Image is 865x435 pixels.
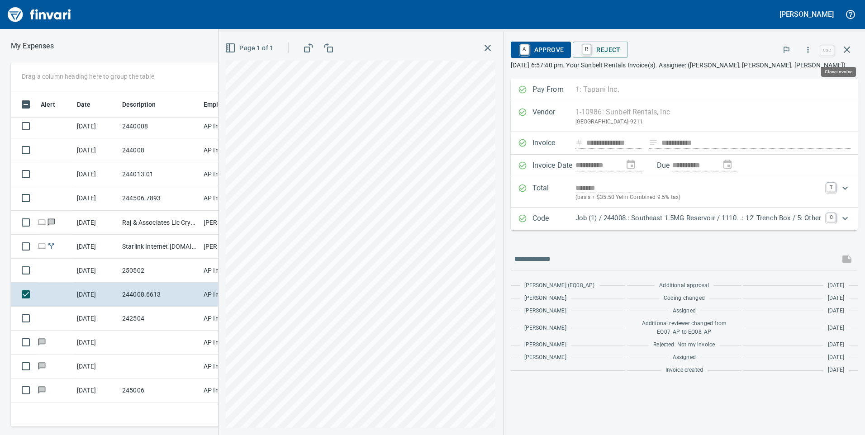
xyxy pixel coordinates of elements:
[200,162,268,186] td: AP Invoices
[820,45,834,55] a: esc
[119,211,200,235] td: Raj & Associates Llc Crystal River [GEOGRAPHIC_DATA]
[511,42,571,58] button: AApprove
[37,387,47,393] span: Has messages
[73,283,119,307] td: [DATE]
[73,378,119,402] td: [DATE]
[828,324,844,333] span: [DATE]
[828,340,844,350] span: [DATE]
[200,138,268,162] td: AP Invoices
[532,213,575,225] p: Code
[200,211,268,235] td: [PERSON_NAME]
[22,72,154,81] p: Drag a column heading here to group the table
[524,353,566,362] span: [PERSON_NAME]
[119,283,200,307] td: 244008.6613
[73,235,119,259] td: [DATE]
[828,353,844,362] span: [DATE]
[524,340,566,350] span: [PERSON_NAME]
[37,339,47,345] span: Has messages
[77,99,91,110] span: Date
[204,99,244,110] span: Employee
[119,162,200,186] td: 244013.01
[200,331,268,355] td: AP Invoices
[632,319,737,337] span: Additional reviewer changed from EQ07_AP to EQ08_AP
[673,307,696,316] span: Assigned
[575,193,821,202] p: (basis + $35.50 Yelm Combined 9.5% tax)
[119,259,200,283] td: 250502
[776,40,796,60] button: Flag
[777,7,836,21] button: [PERSON_NAME]
[836,248,858,270] span: This records your message into the invoice and notifies anyone mentioned
[41,99,67,110] span: Alert
[47,243,56,249] span: Split transaction
[119,378,200,402] td: 245006
[119,235,200,259] td: Starlink Internet [DOMAIN_NAME] CA - Klickiatat
[573,42,627,58] button: RReject
[73,186,119,210] td: [DATE]
[524,294,566,303] span: [PERSON_NAME]
[828,294,844,303] span: [DATE]
[200,259,268,283] td: AP Invoices
[673,353,696,362] span: Assigned
[37,363,47,369] span: Has messages
[73,211,119,235] td: [DATE]
[73,355,119,378] td: [DATE]
[200,235,268,259] td: [PERSON_NAME]
[524,307,566,316] span: [PERSON_NAME]
[200,355,268,378] td: AP Invoices
[665,366,703,375] span: Invoice created
[532,183,575,202] p: Total
[204,99,233,110] span: Employee
[653,340,715,350] span: Rejected: Not my invoice
[511,208,858,230] div: Expand
[200,307,268,331] td: AP Invoices
[119,186,200,210] td: 244506.7893
[779,9,834,19] h5: [PERSON_NAME]
[119,138,200,162] td: 244008
[511,177,858,208] div: Expand
[200,186,268,210] td: AP Invoices
[659,281,709,290] span: Additional approval
[575,213,821,223] p: Job (1) / 244008.: Southeast 1.5MG Reservoir / 1110. .: 12' Trench Box / 5: Other
[828,281,844,290] span: [DATE]
[227,43,273,54] span: Page 1 of 1
[41,99,55,110] span: Alert
[827,213,836,222] a: C
[580,42,620,57] span: Reject
[200,283,268,307] td: AP Invoices
[73,162,119,186] td: [DATE]
[524,281,595,290] span: [PERSON_NAME] (EQ08_AP)
[122,99,156,110] span: Description
[73,114,119,138] td: [DATE]
[119,307,200,331] td: 242504
[582,44,591,54] a: R
[37,243,47,249] span: Online transaction
[73,331,119,355] td: [DATE]
[827,183,836,192] a: T
[664,294,705,303] span: Coding changed
[828,366,844,375] span: [DATE]
[11,41,54,52] p: My Expenses
[798,40,818,60] button: More
[524,324,566,333] span: [PERSON_NAME]
[77,99,103,110] span: Date
[119,114,200,138] td: 2440008
[73,307,119,331] td: [DATE]
[73,259,119,283] td: [DATE]
[200,114,268,138] td: AP Invoices
[520,44,529,54] a: A
[200,378,268,402] td: AP Invoices
[511,61,858,70] p: [DATE] 6:57:40 pm. Your Sunbelt Rentals Invoice(s). Assignee: ([PERSON_NAME], [PERSON_NAME], [PER...
[37,219,47,225] span: Online transaction
[223,40,277,57] button: Page 1 of 1
[122,99,168,110] span: Description
[518,42,564,57] span: Approve
[47,219,56,225] span: Has messages
[828,307,844,316] span: [DATE]
[73,138,119,162] td: [DATE]
[11,41,54,52] nav: breadcrumb
[5,4,73,25] img: Finvari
